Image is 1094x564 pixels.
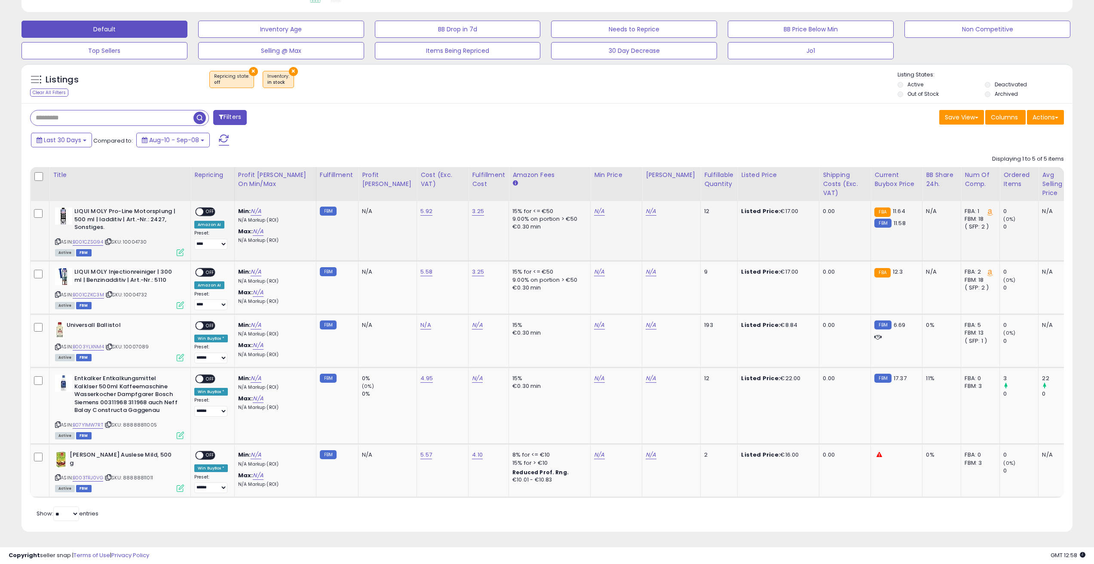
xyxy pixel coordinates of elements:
[362,390,417,398] div: 0%
[194,388,228,396] div: Win BuyBox *
[76,432,92,439] span: FBM
[238,461,310,467] p: N/A Markup (ROI)
[289,67,298,76] button: ×
[362,451,410,459] div: N/A
[149,136,199,144] span: Aug-10 - Sep-08
[238,471,253,479] b: Max:
[926,171,957,189] div: BB Share 24h.
[512,284,584,292] div: €0.30 min
[253,341,263,350] a: N/A
[965,337,993,345] div: ( SFP: 1 )
[55,207,184,255] div: ASIN:
[238,217,310,223] p: N/A Markup (ROI)
[741,374,780,382] b: Listed Price:
[472,207,484,216] a: 3.25
[238,374,251,382] b: Min:
[76,302,92,309] span: FBM
[741,207,812,215] div: €17.00
[238,268,251,276] b: Min:
[985,110,1026,125] button: Columns
[73,291,104,299] a: B001CZKC3M
[420,451,432,459] a: 5.57
[74,207,179,234] b: LIQUI MOLY Pro-Line Motorsplung | 500 ml | ladditiv | Art.-Nr.: 2427, Sonstiges.
[238,321,251,329] b: Min:
[704,451,731,459] div: 2
[926,375,954,382] div: 11%
[420,207,432,216] a: 5.92
[55,375,184,438] div: ASIN:
[73,474,103,482] a: B003TRJ0VG
[203,269,217,276] span: OFF
[992,155,1064,163] div: Displaying 1 to 5 of 5 items
[1003,460,1015,466] small: (0%)
[203,375,217,383] span: OFF
[965,451,993,459] div: FBA: 0
[55,249,75,256] span: All listings currently available for purchase on Amazon
[823,375,864,382] div: 0.00
[253,288,263,297] a: N/A
[741,375,812,382] div: €22.00
[21,42,187,59] button: Top Sellers
[203,322,217,329] span: OFF
[320,450,337,459] small: FBM
[512,268,584,276] div: 15% for <= €50
[93,137,133,145] span: Compared to:
[823,268,864,276] div: 0.00
[741,268,812,276] div: €17.00
[646,207,656,216] a: N/A
[55,207,72,225] img: 41OcCYF7c5L._SL40_.jpg
[55,268,72,285] img: 41EQWlI8eZL._SL40_.jpg
[1003,207,1038,215] div: 0
[194,281,224,289] div: Amazon AI
[251,374,261,383] a: N/A
[1003,284,1038,292] div: 0
[823,451,864,459] div: 0.00
[1003,277,1015,284] small: (0%)
[1003,467,1038,475] div: 0
[238,171,313,189] div: Profit [PERSON_NAME] on Min/Max
[74,375,179,417] b: Entkalker Entkalkungsmittel Kalklser 500ml Kaffeemaschine Wasserkocher Dampfgarer Bosch Siemens 0...
[198,21,364,38] button: Inventory Age
[646,171,697,180] div: [PERSON_NAME]
[238,227,253,235] b: Max:
[238,341,253,349] b: Max:
[823,171,867,198] div: Shipping Costs (Exc. VAT)
[55,354,75,361] span: All listings currently available for purchase on Amazon
[874,268,890,277] small: FBA
[55,451,184,491] div: ASIN:
[1003,375,1038,382] div: 3
[512,180,518,187] small: Amazon Fees.
[9,551,40,559] strong: Copyright
[894,374,907,382] span: 17.37
[898,71,1073,79] p: Listing States:
[104,238,147,245] span: | SKU: 10004730
[55,321,64,338] img: 31Ej2cAPk0L._SL40_.jpg
[1042,171,1073,198] div: Avg Selling Price
[73,421,103,429] a: B07Y1MW7RT
[1003,171,1035,189] div: Ordered Items
[194,230,228,250] div: Preset:
[194,291,228,311] div: Preset:
[238,278,310,284] p: N/A Markup (ROI)
[741,268,780,276] b: Listed Price:
[741,321,812,329] div: €8.84
[251,268,261,276] a: N/A
[55,302,75,309] span: All listings currently available for purchase on Amazon
[995,81,1027,88] label: Deactivated
[253,471,263,480] a: N/A
[512,375,584,382] div: 15%
[823,321,864,329] div: 0.00
[238,384,310,390] p: N/A Markup (ROI)
[991,113,1018,122] span: Columns
[375,21,541,38] button: BB Drop in 7d
[37,509,98,518] span: Show: entries
[203,208,217,216] span: OFF
[1042,207,1070,215] div: N/A
[251,321,261,329] a: N/A
[728,21,894,38] button: BB Price Below Min
[512,451,584,459] div: 8% for <= €10
[926,451,954,459] div: 0%
[965,215,993,223] div: FBM: 18
[704,171,734,189] div: Fulfillable Quantity
[904,21,1070,38] button: Non Competitive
